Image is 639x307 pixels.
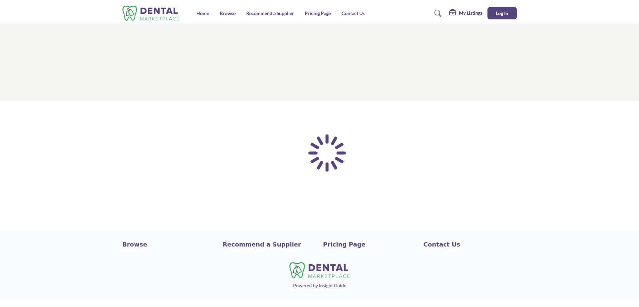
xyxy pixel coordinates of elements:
button: Log In [487,7,517,19]
h5: My Listings [459,10,482,16]
img: No Site Logo [289,262,350,278]
a: Search [428,8,446,19]
a: Pricing Page [323,240,417,249]
div: My Listings [449,9,482,17]
a: Pricing Page [305,10,331,16]
a: Recommend a Supplier [246,10,294,16]
a: Powered by Insight Guide [293,283,346,288]
span: Log In [496,10,508,16]
a: Browse [122,240,216,249]
a: Contact Us [424,240,517,249]
a: Recommend a Supplier [223,240,316,249]
a: Home [196,10,209,16]
a: Contact Us [342,10,365,16]
img: Site Logo [122,6,183,21]
a: Browse [220,10,236,16]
